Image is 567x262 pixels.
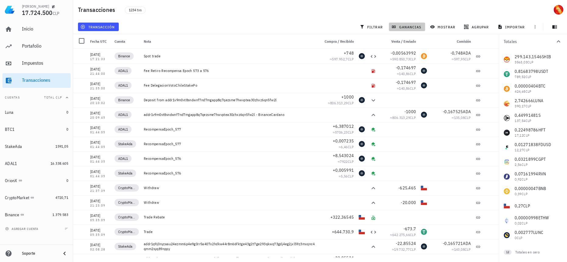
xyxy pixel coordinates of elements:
[144,112,315,117] div: addr1v9m0vt8sndwnf7nd7mgapp8q7qezsme7hwvptea30zhxz6qn5fw2l - BinanceCardano
[330,101,348,105] span: 806.313,29
[554,5,563,15] div: avatar
[90,227,110,233] div: [DATE]
[90,145,110,149] div: 01:44:05
[390,115,416,120] span: ≈
[454,57,464,61] span: 597,95
[141,34,317,49] div: Nota
[348,174,354,178] span: CLP
[90,102,110,105] div: 20:10:02
[341,94,354,100] span: +1000
[339,145,354,149] span: ≈
[359,170,365,176] div: ADA-icon
[461,23,492,31] button: agrupar
[454,115,464,120] span: 135,08
[2,56,71,71] a: Impuestos
[144,229,315,234] div: Trade
[5,127,15,132] div: BTC1
[90,154,110,160] div: [DATE]
[338,159,354,164] span: ≈
[359,229,365,235] div: CLP-icon
[341,174,348,178] span: 5,56
[463,241,471,246] span: ADA
[339,174,354,178] span: ≈
[431,24,455,29] span: mostrar
[118,214,135,220] span: CryptoMarket
[515,249,550,255] div: Totales en cero
[6,227,38,231] span: agregar cuenta
[90,204,110,207] div: 21:23:09
[348,101,354,105] span: CLP
[333,130,354,135] span: ≈
[392,115,410,120] span: 806.313,29
[22,77,68,83] div: Transacciones
[463,109,471,114] span: ADA
[499,24,525,29] span: importar
[66,110,68,114] span: 0
[90,116,110,119] div: 20:09:45
[5,212,19,217] div: Binance
[144,68,315,73] div: Fee Retiro Recompensa Epoch 573 a 576
[495,23,528,31] button: importar
[144,98,315,102] div: Deposit from addr1v9m0vt8sndwnf7nd7mgapp8q7qezsme7hwvptea30zhxz6qn5fw2l
[450,50,463,56] span: -0,748
[399,86,410,91] span: 140,86
[463,50,471,56] span: ADA
[2,105,71,120] a: Luna 0
[66,178,68,183] span: 0
[44,95,62,99] span: Total CLP
[90,160,110,163] div: 01:44:35
[5,5,15,15] img: LedgiFi
[333,167,354,173] span: +0,005991
[452,115,471,120] span: ≈
[2,173,71,188] a: OrionX 0
[333,138,354,144] span: +0,007235
[359,214,365,220] div: CLP-icon
[5,161,17,166] div: ADAL1
[348,145,354,149] span: CLP
[4,226,41,232] button: agregar cuenta
[465,115,471,120] span: CLP
[144,54,315,59] div: Spot trade
[398,185,416,191] span: -625.465
[5,110,13,115] div: Luna
[410,115,416,120] span: CLP
[144,156,315,161] div: RecompensaEpoch_576
[90,95,110,102] div: [DATE]
[55,144,68,149] span: 1591,05
[2,207,71,222] a: Binance 1.379.583
[118,97,130,103] span: Binance
[443,241,463,246] span: -0,165721
[2,122,71,137] a: BTC1 0
[465,247,471,252] span: CLP
[82,24,115,29] span: transacción
[333,153,354,158] span: +8,543024
[2,73,71,88] a: Transacciones
[396,65,416,70] span: -0,174697
[144,39,151,44] span: Nota
[429,34,473,49] div: Comisión
[499,34,567,49] button: Totales
[504,39,555,44] div: Totales
[5,195,29,200] div: CryptoMarket
[88,34,112,49] div: Fecha UTC
[421,229,427,235] div: USDT-icon
[404,109,416,114] span: -1000
[22,9,53,17] span: 17.724.500
[396,241,416,246] span: -22,85524
[421,82,427,88] div: ADA-icon
[421,243,427,249] div: ADA-icon
[2,190,71,205] a: CryptoMarket 4720,71
[2,39,71,54] a: Portafolio
[328,101,354,105] span: ≈
[55,195,68,200] span: 4720,71
[359,53,365,59] div: ADA-icon
[22,26,68,32] div: Inicio
[332,57,348,61] span: 597.952,7
[391,50,416,56] span: -0,00563992
[118,185,135,191] span: CryptoMarket
[90,52,110,58] div: [DATE]
[359,97,365,103] div: ADA-icon
[333,255,354,261] span: +22,85524
[118,229,135,235] span: CryptoMarket
[90,175,110,178] div: 01:44:35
